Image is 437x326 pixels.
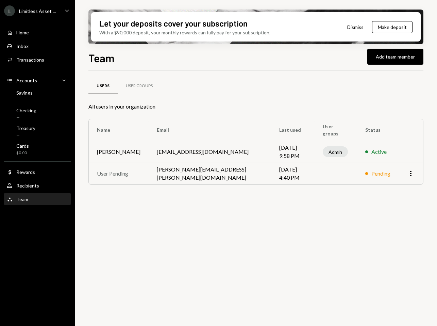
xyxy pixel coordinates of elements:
td: [PERSON_NAME][EMAIL_ADDRESS][PERSON_NAME][DOMAIN_NAME] [149,163,271,184]
div: — [16,115,36,120]
div: All users in your organization [88,102,423,111]
th: Status [357,119,399,141]
a: User Groups [118,77,161,95]
h1: Team [88,51,115,65]
div: With a $90,000 deposit, your monthly rewards can fully pay for your subscription. [99,29,270,36]
div: — [16,132,35,138]
td: [DATE] 4:40 PM [271,163,315,184]
a: Team [4,193,71,205]
div: $0.00 [16,150,29,156]
div: Treasury [16,125,35,131]
a: Cards$0.00 [4,141,71,157]
button: Make deposit [372,21,413,33]
div: Inbox [16,43,29,49]
div: Limitless Asset ... [19,8,56,14]
div: Rewards [16,169,35,175]
td: [EMAIL_ADDRESS][DOMAIN_NAME] [149,141,271,163]
th: Name [89,119,149,141]
div: User Pending [97,169,140,178]
a: Users [88,77,118,95]
a: Home [4,26,71,38]
a: Accounts [4,74,71,86]
button: Add team member [367,49,423,65]
td: [PERSON_NAME] [89,141,149,163]
th: User groups [315,119,357,141]
button: Dismiss [339,19,372,35]
div: Savings [16,90,33,96]
td: [DATE] 9:58 PM [271,141,315,163]
div: Users [97,83,110,89]
div: Recipients [16,183,39,189]
th: Last used [271,119,315,141]
div: Admin [323,146,348,157]
div: L [4,5,15,16]
a: Rewards [4,166,71,178]
div: User Groups [126,83,153,89]
div: Checking [16,108,36,113]
a: Treasury— [4,123,71,140]
div: Transactions [16,57,44,63]
a: Checking— [4,105,71,122]
div: Accounts [16,78,37,83]
div: Home [16,30,29,35]
a: Recipients [4,179,71,192]
div: — [16,97,33,103]
a: Savings— [4,88,71,104]
div: Let your deposits cover your subscription [99,18,248,29]
div: Cards [16,143,29,149]
div: Active [371,148,387,156]
a: Transactions [4,53,71,66]
div: Pending [371,169,390,178]
a: Inbox [4,40,71,52]
div: Team [16,196,28,202]
th: Email [149,119,271,141]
